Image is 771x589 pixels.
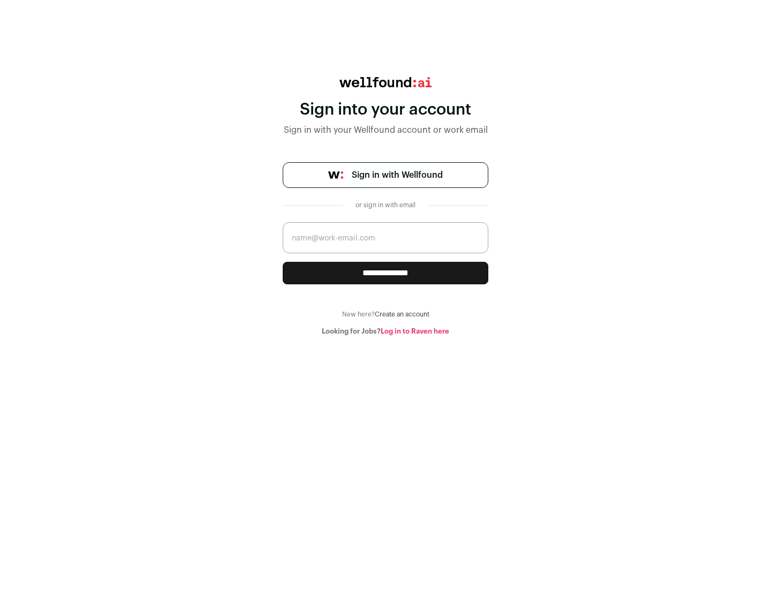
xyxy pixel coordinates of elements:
[339,77,432,87] img: wellfound:ai
[283,124,488,137] div: Sign in with your Wellfound account or work email
[283,100,488,119] div: Sign into your account
[283,162,488,188] a: Sign in with Wellfound
[381,328,449,335] a: Log in to Raven here
[375,311,429,318] a: Create an account
[352,169,443,182] span: Sign in with Wellfound
[283,327,488,336] div: Looking for Jobs?
[283,310,488,319] div: New here?
[283,222,488,253] input: name@work-email.com
[351,201,420,209] div: or sign in with email
[328,171,343,179] img: wellfound-symbol-flush-black-fb3c872781a75f747ccb3a119075da62bfe97bd399995f84a933054e44a575c4.png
